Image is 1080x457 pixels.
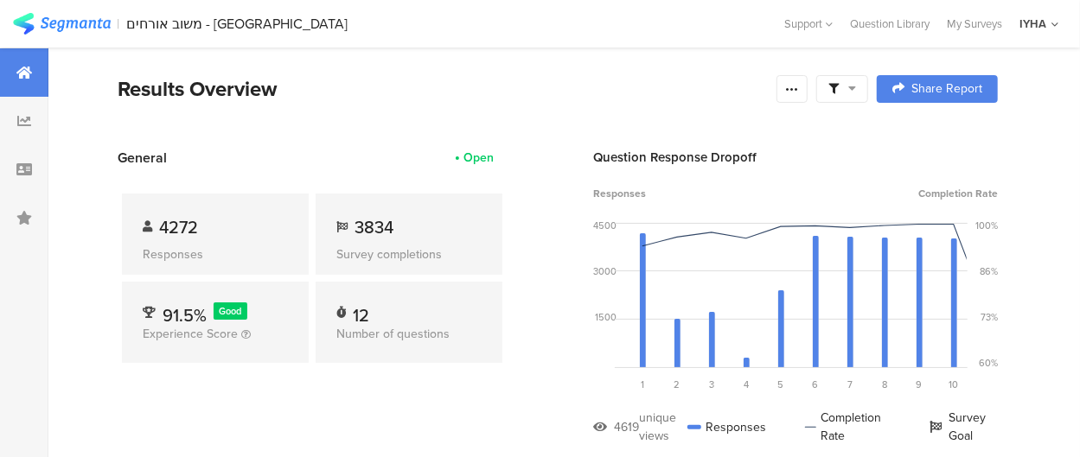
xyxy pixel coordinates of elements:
span: 10 [949,378,959,391]
div: Support [784,10,833,37]
div: Survey completions [336,245,482,263]
span: 2 [674,378,681,391]
span: Completion Rate [918,186,998,201]
span: Share Report [911,83,982,95]
div: 100% [975,219,998,232]
div: Responses [687,409,766,445]
span: 91.5% [163,302,207,328]
span: Number of questions [336,325,450,343]
div: 12 [353,302,369,320]
span: 8 [882,378,887,391]
div: 73% [981,310,998,324]
span: 6 [813,378,819,391]
span: Responses [593,186,646,201]
div: 86% [980,264,998,278]
div: Results Overview [118,73,768,105]
div: Survey Goal [930,409,998,445]
div: Responses [143,245,288,263]
a: Question Library [841,16,938,32]
span: 4272 [159,214,198,240]
div: Completion Rate [805,409,891,445]
div: unique views [639,409,687,445]
div: 4619 [614,418,639,436]
span: 4 [744,378,749,391]
a: My Surveys [938,16,1011,32]
div: 3000 [593,264,617,278]
div: | [118,14,120,34]
div: משוב אורחים - [GEOGRAPHIC_DATA] [127,16,348,32]
span: Good [220,304,242,318]
span: 7 [847,378,853,391]
div: 4500 [593,219,617,232]
span: Experience Score [143,325,238,343]
div: 60% [979,356,998,370]
span: 9 [917,378,923,391]
img: segmanta logo [13,13,111,35]
div: 1500 [595,310,617,324]
span: 5 [778,378,784,391]
span: 1 [641,378,644,391]
span: 3834 [355,214,393,240]
div: Question Response Dropoff [593,148,998,167]
span: 3 [709,378,714,391]
span: General [118,148,167,168]
div: Open [463,149,494,167]
div: IYHA [1019,16,1046,32]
